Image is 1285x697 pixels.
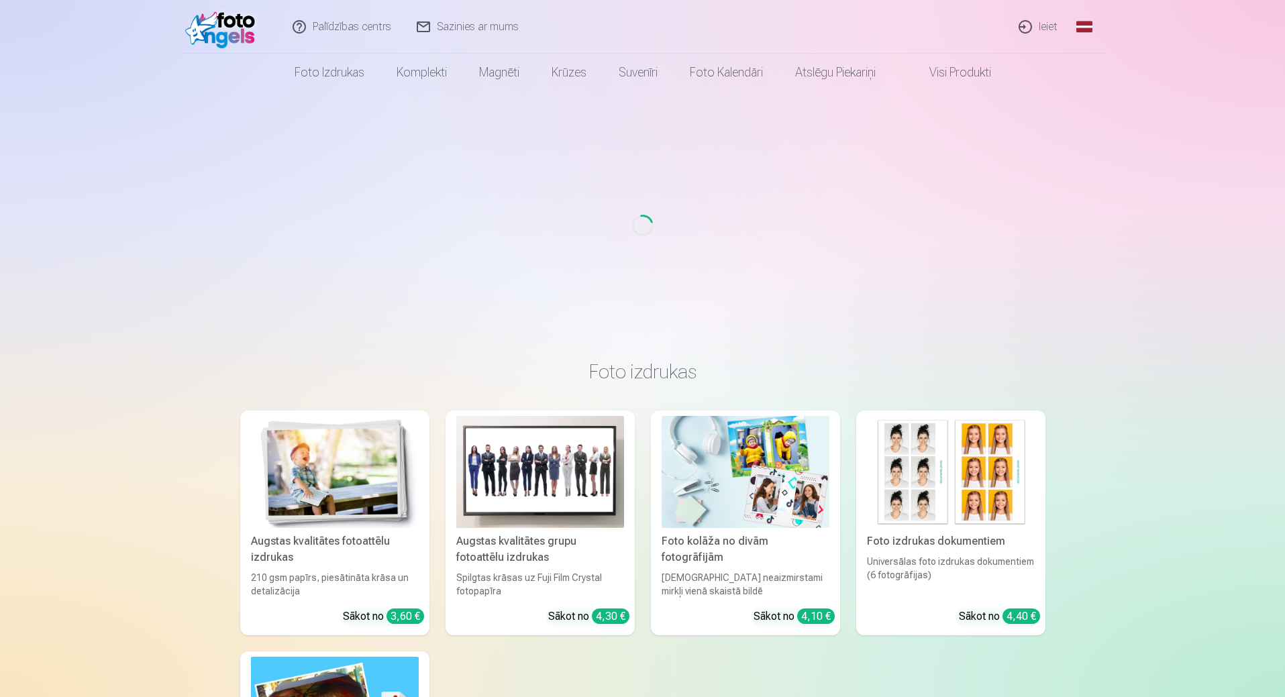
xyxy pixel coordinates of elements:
[592,608,629,624] div: 4,30 €
[456,416,624,528] img: Augstas kvalitātes grupu fotoattēlu izdrukas
[380,54,463,91] a: Komplekti
[797,608,835,624] div: 4,10 €
[251,360,1035,384] h3: Foto izdrukas
[251,416,419,528] img: Augstas kvalitātes fotoattēlu izdrukas
[651,411,840,635] a: Foto kolāža no divām fotogrāfijāmFoto kolāža no divām fotogrāfijām[DEMOGRAPHIC_DATA] neaizmirstam...
[451,571,629,598] div: Spilgtas krāsas uz Fuji Film Crystal fotopapīra
[387,608,424,624] div: 3,60 €
[246,533,424,566] div: Augstas kvalitātes fotoattēlu izdrukas
[959,608,1040,625] div: Sākot no
[862,555,1040,598] div: Universālas foto izdrukas dokumentiem (6 fotogrāfijas)
[754,608,835,625] div: Sākot no
[343,608,424,625] div: Sākot no
[240,411,429,635] a: Augstas kvalitātes fotoattēlu izdrukasAugstas kvalitātes fotoattēlu izdrukas210 gsm papīrs, piesā...
[1003,608,1040,624] div: 4,40 €
[856,411,1045,635] a: Foto izdrukas dokumentiemFoto izdrukas dokumentiemUniversālas foto izdrukas dokumentiem (6 fotogr...
[892,54,1007,91] a: Visi produkti
[451,533,629,566] div: Augstas kvalitātes grupu fotoattēlu izdrukas
[463,54,535,91] a: Magnēti
[535,54,603,91] a: Krūzes
[862,533,1040,549] div: Foto izdrukas dokumentiem
[656,533,835,566] div: Foto kolāža no divām fotogrāfijām
[674,54,779,91] a: Foto kalendāri
[278,54,380,91] a: Foto izdrukas
[779,54,892,91] a: Atslēgu piekariņi
[656,571,835,598] div: [DEMOGRAPHIC_DATA] neaizmirstami mirkļi vienā skaistā bildē
[548,608,629,625] div: Sākot no
[867,416,1035,528] img: Foto izdrukas dokumentiem
[662,416,829,528] img: Foto kolāža no divām fotogrāfijām
[185,5,262,48] img: /fa1
[446,411,635,635] a: Augstas kvalitātes grupu fotoattēlu izdrukasAugstas kvalitātes grupu fotoattēlu izdrukasSpilgtas ...
[603,54,674,91] a: Suvenīri
[246,571,424,598] div: 210 gsm papīrs, piesātināta krāsa un detalizācija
